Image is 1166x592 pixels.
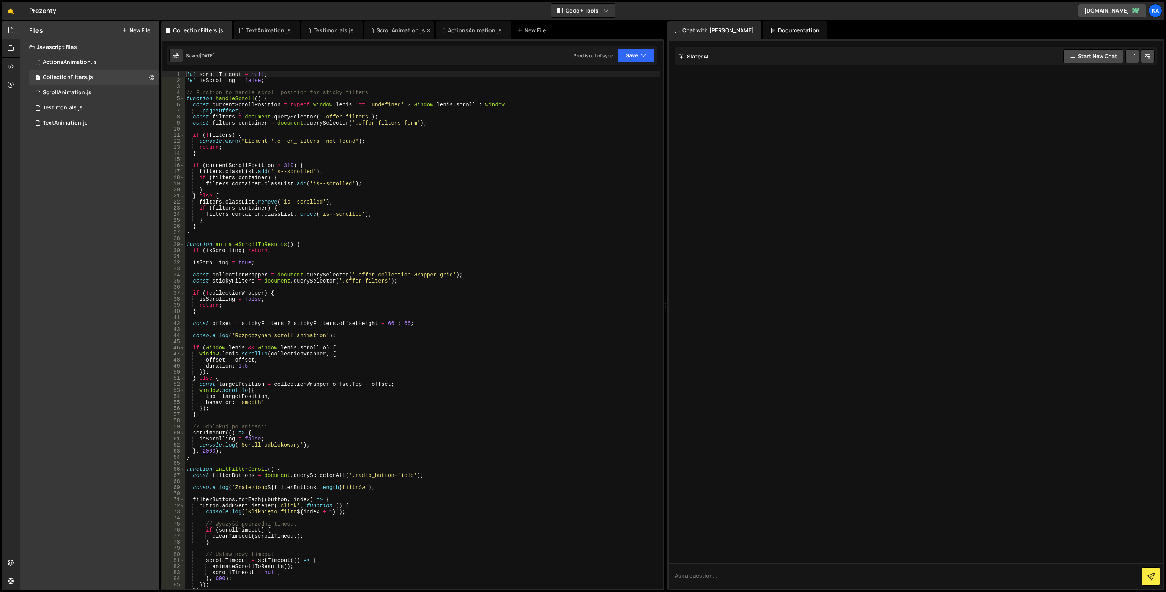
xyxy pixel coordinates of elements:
[162,527,185,533] div: 76
[162,96,185,102] div: 5
[517,27,549,34] div: New File
[162,217,185,223] div: 25
[36,75,40,81] span: 1
[29,115,159,131] div: 16268/43879.js
[162,84,185,90] div: 3
[377,27,425,34] div: ScrollAnimation.js
[618,49,654,62] button: Save
[162,314,185,320] div: 41
[162,351,185,357] div: 47
[162,551,185,557] div: 80
[162,181,185,187] div: 19
[162,497,185,503] div: 71
[162,138,185,144] div: 12
[162,582,185,588] div: 85
[162,126,185,132] div: 10
[574,52,613,59] div: Prod is out of sync
[29,26,43,35] h2: Files
[162,254,185,260] div: 31
[162,248,185,254] div: 30
[162,369,185,375] div: 50
[162,357,185,363] div: 48
[29,70,159,85] div: 16268/45703.js
[162,320,185,327] div: 42
[162,509,185,515] div: 73
[162,545,185,551] div: 79
[162,418,185,424] div: 58
[200,52,215,59] div: [DATE]
[29,55,159,70] div: 16268/43877.js
[162,557,185,564] div: 81
[162,339,185,345] div: 45
[162,114,185,120] div: 8
[162,327,185,333] div: 43
[162,71,185,77] div: 1
[162,472,185,478] div: 67
[162,77,185,84] div: 2
[162,381,185,387] div: 52
[29,6,56,15] div: Prezenty
[162,199,185,205] div: 22
[1149,4,1162,17] a: Ka
[162,521,185,527] div: 75
[162,399,185,406] div: 55
[43,120,88,126] div: TextAnimation.js
[1078,4,1146,17] a: [DOMAIN_NAME]
[43,104,83,111] div: Testimonials.js
[162,278,185,284] div: 35
[314,27,353,34] div: Testimonials.js
[162,144,185,150] div: 13
[162,466,185,472] div: 66
[162,156,185,163] div: 15
[186,52,215,59] div: Saved
[162,478,185,485] div: 68
[162,187,185,193] div: 20
[162,90,185,96] div: 4
[162,454,185,460] div: 64
[162,406,185,412] div: 56
[162,576,185,582] div: 84
[162,169,185,175] div: 17
[162,412,185,418] div: 57
[162,485,185,491] div: 69
[162,223,185,229] div: 26
[162,393,185,399] div: 54
[162,424,185,430] div: 59
[162,235,185,242] div: 28
[162,229,185,235] div: 27
[162,375,185,381] div: 51
[162,193,185,199] div: 21
[162,302,185,308] div: 39
[162,132,185,138] div: 11
[162,533,185,539] div: 77
[20,39,159,55] div: Javascript files
[162,296,185,302] div: 38
[162,448,185,454] div: 63
[162,102,185,108] div: 6
[1063,49,1123,63] button: Start new chat
[162,211,185,217] div: 24
[162,150,185,156] div: 14
[162,491,185,497] div: 70
[162,387,185,393] div: 53
[162,570,185,576] div: 83
[551,4,615,17] button: Code + Tools
[162,460,185,466] div: 65
[2,2,20,20] a: 🤙
[679,53,709,60] h2: Slater AI
[162,515,185,521] div: 74
[162,333,185,339] div: 44
[162,442,185,448] div: 62
[162,436,185,442] div: 61
[162,205,185,211] div: 23
[162,290,185,296] div: 37
[162,345,185,351] div: 46
[162,163,185,169] div: 16
[162,363,185,369] div: 49
[162,503,185,509] div: 72
[162,108,185,114] div: 7
[29,85,159,100] div: 16268/43878.js
[162,430,185,436] div: 60
[448,27,502,34] div: ActionsAnimation.js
